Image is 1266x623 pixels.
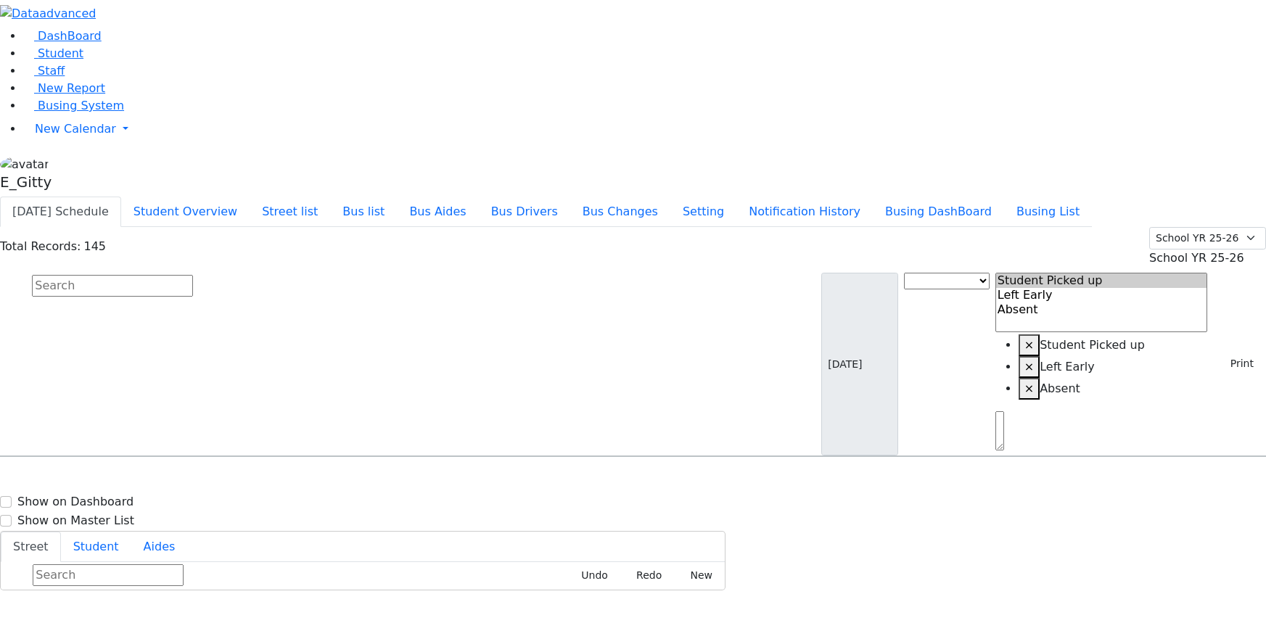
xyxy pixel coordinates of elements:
li: Student Picked up [1019,334,1208,356]
button: Bus Aides [397,197,478,227]
button: Remove item [1019,334,1040,356]
button: Bus list [330,197,397,227]
a: New Report [23,81,105,95]
button: Setting [670,197,736,227]
option: Absent [996,302,1207,317]
input: Search [32,275,193,297]
span: × [1024,360,1034,374]
span: Student Picked up [1040,338,1145,352]
button: Street list [250,197,330,227]
span: New Calendar [35,122,116,136]
button: Bus Changes [570,197,670,227]
button: Notification History [736,197,873,227]
span: School YR 25-26 [1149,251,1244,265]
a: Staff [23,64,65,78]
label: Show on Master List [17,512,134,529]
input: Search [33,564,184,586]
label: Show on Dashboard [17,493,133,511]
button: Busing DashBoard [873,197,1004,227]
textarea: Search [995,411,1004,450]
a: Student [23,46,83,60]
a: DashBoard [23,29,102,43]
button: Student Overview [121,197,250,227]
option: Left Early [996,288,1207,302]
button: Undo [565,564,614,587]
select: Default select example [1149,227,1266,249]
span: × [1024,381,1034,395]
span: Busing System [38,99,124,112]
button: Remove item [1019,356,1040,378]
span: × [1024,338,1034,352]
a: Busing System [23,99,124,112]
option: Student Picked up [996,273,1207,288]
span: Student [38,46,83,60]
div: Street [1,562,725,590]
button: Remove item [1019,378,1040,400]
button: Aides [131,532,188,562]
span: Staff [38,64,65,78]
li: Left Early [1019,356,1208,378]
span: DashBoard [38,29,102,43]
button: Redo [620,564,668,587]
li: Absent [1019,378,1208,400]
a: New Calendar [23,115,1266,144]
button: New [674,564,719,587]
button: Print [1213,352,1260,375]
span: 145 [83,239,106,253]
button: Student [61,532,131,562]
button: Street [1,532,61,562]
span: Absent [1040,381,1080,395]
span: Left Early [1040,360,1095,374]
span: New Report [38,81,105,95]
button: Busing List [1004,197,1092,227]
button: Bus Drivers [479,197,570,227]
